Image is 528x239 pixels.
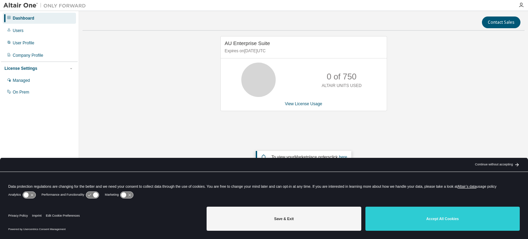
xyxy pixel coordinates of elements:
span: AU Enterprise Suite [225,40,270,46]
div: License Settings [4,66,37,71]
div: Company Profile [13,53,43,58]
div: Users [13,28,23,33]
a: View License Usage [285,101,322,106]
em: Marketplace orders [295,155,330,160]
a: here [339,155,347,160]
p: 0 of 750 [327,71,356,83]
span: To view your click [272,155,347,160]
button: Contact Sales [482,17,520,28]
div: On Prem [13,89,29,95]
p: Expires on [DATE] UTC [225,48,381,54]
div: Dashboard [13,15,34,21]
div: Managed [13,78,30,83]
img: Altair One [3,2,89,9]
div: User Profile [13,40,34,46]
p: ALTAIR UNITS USED [322,83,362,89]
